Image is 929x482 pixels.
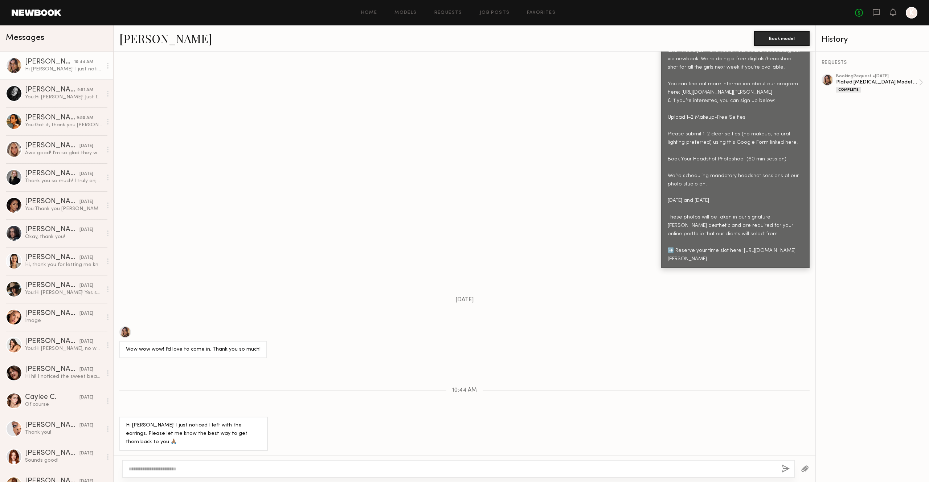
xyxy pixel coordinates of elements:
[361,11,377,15] a: Home
[79,338,93,345] div: [DATE]
[25,261,102,268] div: Hi, thank you for letting me know! I hope to work with you in the future.
[668,38,803,264] div: Amazing - it would be more projects like what we shot, and I would just have you on our board vs ...
[79,199,93,205] div: [DATE]
[74,59,93,66] div: 10:44 AM
[836,74,923,93] a: bookingRequest •[DATE]Plated [MEDICAL_DATA] Model ShootComplete
[434,11,462,15] a: Requests
[79,366,93,373] div: [DATE]
[527,11,556,15] a: Favorites
[25,345,102,352] div: You: Hi [PERSON_NAME], no worries thank you for the update!
[25,233,102,240] div: Okay, thank you!
[79,422,93,429] div: [DATE]
[452,387,477,393] span: 10:44 AM
[79,254,93,261] div: [DATE]
[25,366,79,373] div: [PERSON_NAME]
[480,11,510,15] a: Job Posts
[25,226,79,233] div: [PERSON_NAME]
[25,401,102,408] div: Of course
[822,36,923,44] div: History
[79,171,93,177] div: [DATE]
[77,115,93,122] div: 9:50 AM
[79,310,93,317] div: [DATE]
[79,226,93,233] div: [DATE]
[25,282,79,289] div: [PERSON_NAME]
[25,289,102,296] div: You: Hi [PERSON_NAME]! Yes sorry, we have already cast our models for that day. But we will keep ...
[77,87,93,94] div: 9:51 AM
[6,34,44,42] span: Messages
[25,310,79,317] div: [PERSON_NAME]
[394,11,417,15] a: Models
[25,317,102,324] div: Image
[455,297,474,303] span: [DATE]
[822,60,923,65] div: REQUESTS
[79,450,93,457] div: [DATE]
[754,31,810,46] button: Book model
[836,79,919,86] div: Plated [MEDICAL_DATA] Model Shoot
[25,457,102,464] div: Sounds good!
[79,394,93,401] div: [DATE]
[119,30,212,46] a: [PERSON_NAME]
[836,74,919,79] div: booking Request • [DATE]
[25,422,79,429] div: [PERSON_NAME]
[25,150,102,156] div: Awe good! I’m so glad they were so sweet! Best wishes to you! thanks again!
[79,282,93,289] div: [DATE]
[25,114,77,122] div: [PERSON_NAME]
[126,346,261,354] div: Wow wow wow! I’d love to come in. Thank you so much!
[906,7,917,19] a: K
[25,122,102,128] div: You: Got it, thank you [PERSON_NAME]!
[25,338,79,345] div: [PERSON_NAME]
[25,170,79,177] div: [PERSON_NAME]
[25,450,79,457] div: [PERSON_NAME]
[25,58,74,66] div: [PERSON_NAME]
[25,94,102,101] div: You: Hi [PERSON_NAME]! Just following up on my inquiry [DATE] -- let me know if you're interested...
[25,205,102,212] div: You: Thank you [PERSON_NAME], the brand & team loved working with you!
[25,254,79,261] div: [PERSON_NAME]
[25,373,102,380] div: Hi hi! I noticed the sweet beauty photos are out. Would I be able to grab some of those finished ...
[25,142,79,150] div: [PERSON_NAME]
[25,429,102,436] div: Thank you!
[25,394,79,401] div: Caylee C.
[25,66,102,73] div: Hi [PERSON_NAME]! I just noticed I left with the earrings. Please let me know the best way to get...
[25,86,77,94] div: [PERSON_NAME]
[754,35,810,41] a: Book model
[126,421,261,446] div: Hi [PERSON_NAME]! I just noticed I left with the earrings. Please let me know the best way to get...
[79,143,93,150] div: [DATE]
[836,87,861,93] div: Complete
[25,177,102,184] div: Thank you so much! I truly enjoyed the shoot and working with your team — everyone made the day f...
[25,198,79,205] div: [PERSON_NAME]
